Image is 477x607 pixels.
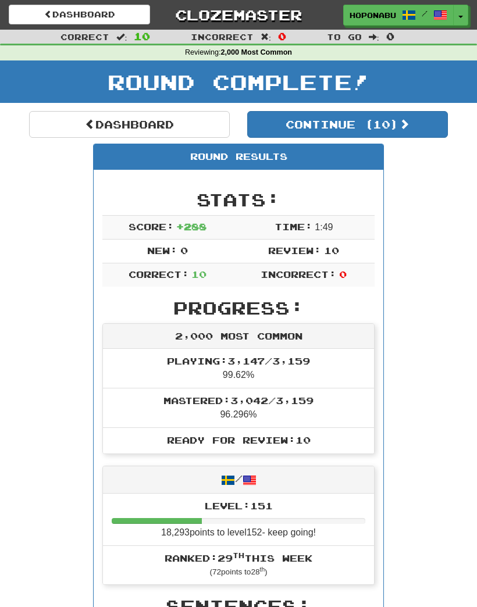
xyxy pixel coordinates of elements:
sup: th [260,566,265,573]
span: 1 : 49 [315,222,333,232]
span: Playing: 3,147 / 3,159 [167,355,310,366]
span: + 288 [176,221,207,232]
span: Review: [268,245,321,256]
span: Incorrect [191,32,254,42]
h2: Stats: [102,190,375,209]
span: 10 [191,269,207,280]
span: / [422,9,428,17]
span: Correct: [129,269,189,280]
li: 18,293 points to level 152 - keep going! [103,494,374,546]
span: 0 [278,30,286,42]
span: : [261,33,271,41]
div: Round Results [94,144,383,170]
small: ( 72 points to 28 ) [209,567,267,576]
strong: 2,000 Most Common [221,48,292,56]
span: Time: [275,221,312,232]
span: Level: 151 [205,500,273,511]
div: 2,000 Most Common [103,324,374,349]
span: 10 [134,30,150,42]
span: Ready for Review: 10 [167,434,311,445]
span: HopOnABus [350,10,396,20]
span: : [369,33,379,41]
span: Score: [129,221,174,232]
span: 0 [180,245,188,256]
button: Continue (10) [247,111,448,138]
span: 0 [386,30,394,42]
span: 10 [324,245,339,256]
h2: Progress: [102,298,375,317]
span: : [116,33,127,41]
a: Clozemaster [168,5,309,25]
a: HopOnABus / [343,5,454,26]
span: Correct [60,32,109,42]
a: Dashboard [29,111,230,138]
sup: th [233,551,244,559]
a: Dashboard [9,5,150,24]
h1: Round Complete! [4,70,473,94]
li: 99.62% [103,349,374,388]
div: / [103,466,374,494]
span: Ranked: 29 this week [165,552,312,563]
li: 96.296% [103,388,374,428]
span: Incorrect: [261,269,336,280]
span: To go [327,32,362,42]
span: Mastered: 3,042 / 3,159 [163,395,314,406]
span: New: [147,245,177,256]
span: 0 [339,269,347,280]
